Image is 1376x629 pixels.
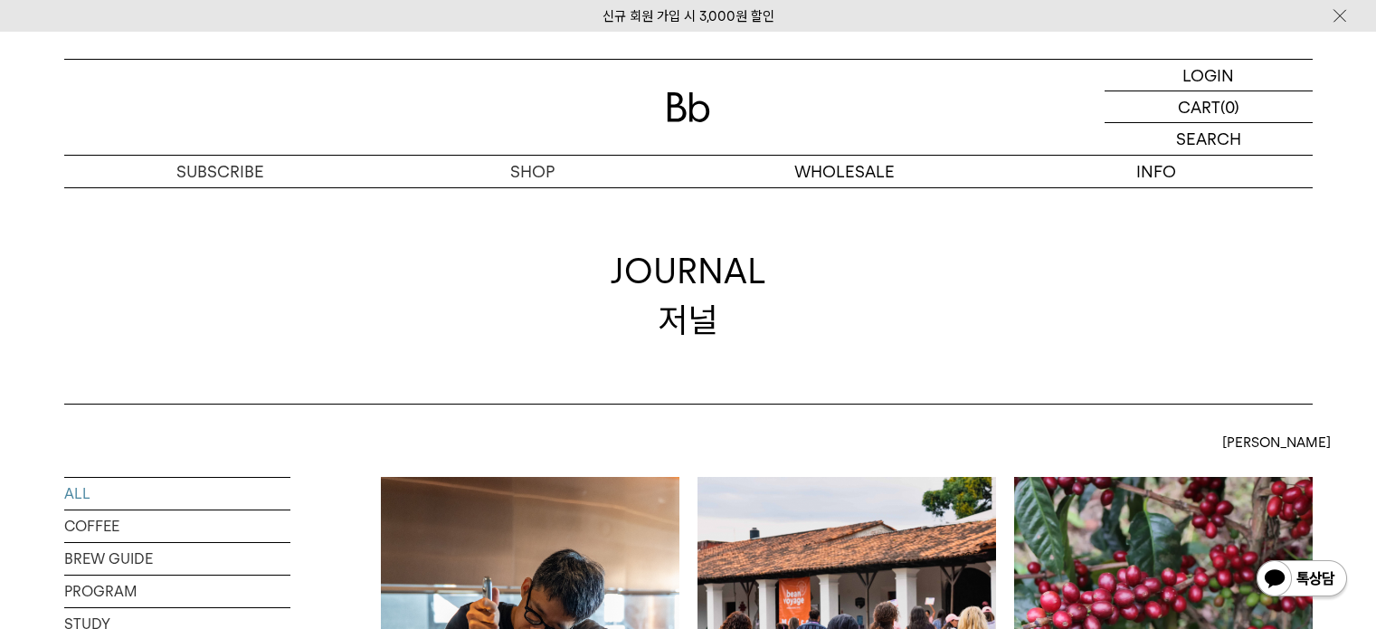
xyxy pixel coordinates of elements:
p: LOGIN [1182,60,1234,91]
img: 카카오톡 채널 1:1 채팅 버튼 [1255,558,1349,602]
a: SHOP [376,156,688,187]
a: CART (0) [1105,91,1313,123]
a: 신규 회원 가입 시 3,000원 할인 [603,8,774,24]
p: INFO [1001,156,1313,187]
span: [PERSON_NAME] [1222,432,1331,453]
div: JOURNAL 저널 [611,247,766,343]
a: SUBSCRIBE [64,156,376,187]
p: WHOLESALE [688,156,1001,187]
p: SEARCH [1176,123,1241,155]
a: ALL [64,478,290,510]
a: COFFEE [64,510,290,542]
p: CART [1178,91,1220,122]
p: (0) [1220,91,1239,122]
a: PROGRAM [64,576,290,607]
a: LOGIN [1105,60,1313,91]
a: BREW GUIDE [64,543,290,575]
img: 로고 [667,92,710,122]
